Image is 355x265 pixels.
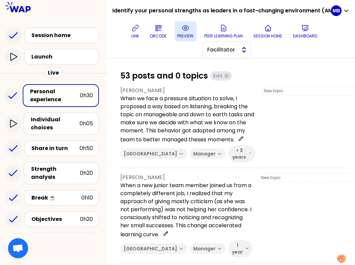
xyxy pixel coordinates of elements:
p: [PERSON_NAME] [120,173,253,181]
span: Facilitator [207,46,237,54]
h1: 53 posts and 0 topics [120,71,208,81]
button: Manager [190,243,226,254]
button: [GEOGRAPHIC_DATA] [120,148,187,159]
div: 0h10 [81,194,93,202]
button: Facilitator [203,41,251,58]
div: 0h20 [80,215,93,223]
button: Dashboard [290,21,320,41]
button: > 3 years [228,145,255,162]
button: QRCODE [147,21,169,41]
p: Session home [254,33,282,39]
button: MB [331,5,350,16]
div: Individual choices [31,116,80,132]
p: QRCODE [150,33,167,39]
button: link [129,21,142,41]
button: Session home [251,21,285,41]
p: When a new junior team member joined us from a completely different job, I realized that my appro... [120,181,253,239]
button: Peer learning plan [202,21,246,41]
div: Share in turn [31,144,80,152]
div: Personal experience [30,88,80,104]
p: Dashboard [293,33,318,39]
p: link [131,33,139,39]
div: Strength analysis [31,165,80,181]
button: [GEOGRAPHIC_DATA] [120,243,187,254]
div: Session home [31,31,96,39]
div: Ouvrir le chat [8,238,28,258]
p: [PERSON_NAME] [120,87,255,95]
button: Manager [190,148,226,159]
p: When we face a pressure situation to solve, I proposed a way based on listening, breaking the top... [120,95,255,144]
div: Live [45,67,63,79]
div: 0h05 [80,120,93,128]
div: Objectives [31,215,80,223]
button: preview [175,21,197,41]
div: Break ☕️ [31,194,81,202]
p: MB [333,7,340,14]
button: 1 year [228,240,253,257]
div: 0h30 [80,92,93,100]
div: Launch [31,53,96,61]
div: 0h50 [80,144,93,152]
p: preview [177,33,194,39]
button: Edit [211,71,232,81]
p: Peer learning plan [205,33,243,39]
div: 0h20 [80,169,93,177]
